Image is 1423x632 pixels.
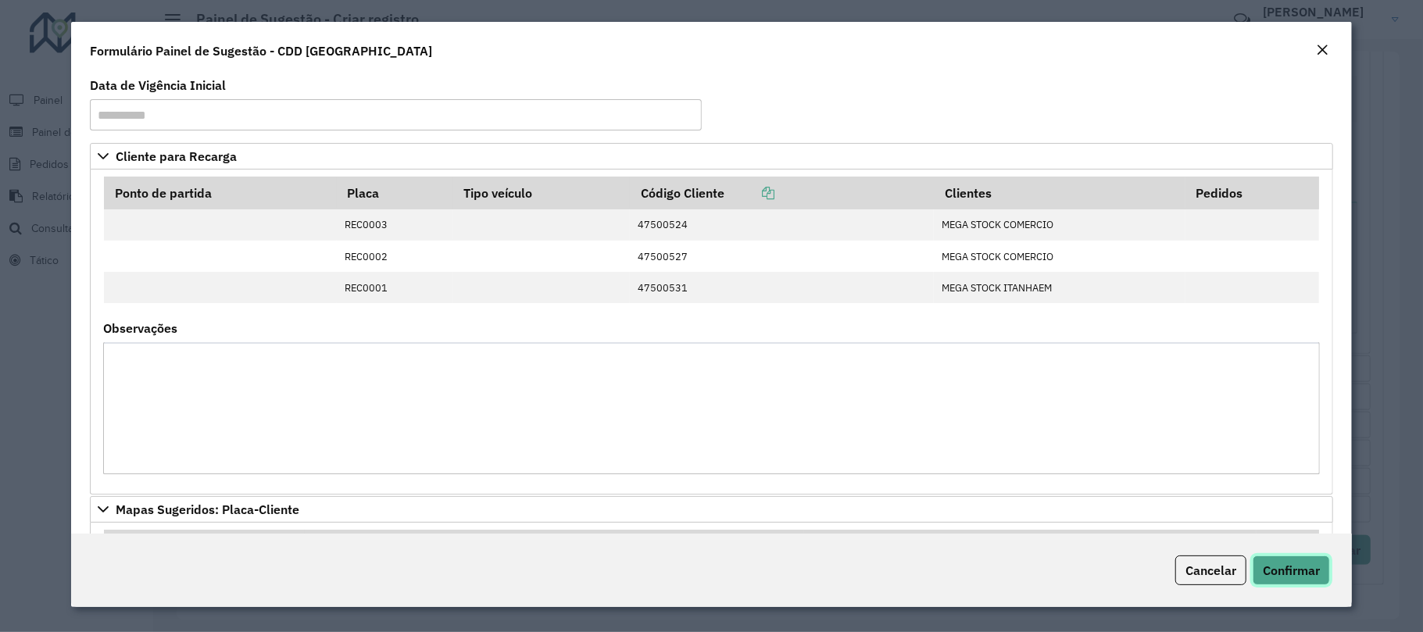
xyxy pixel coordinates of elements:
th: Código Cliente [630,177,934,209]
td: MEGA STOCK ITANHAEM [934,272,1185,303]
span: Mapas Sugeridos: Placa-Cliente [116,503,299,516]
button: Confirmar [1253,555,1330,585]
th: Placa [337,177,453,209]
em: Fechar [1316,44,1328,56]
div: Cliente para Recarga [90,170,1333,495]
label: Data de Vigência Inicial [90,76,226,95]
th: Tipo veículo [453,177,630,209]
th: Clientes [934,177,1185,209]
th: Código Cliente [305,530,804,562]
td: REC0002 [337,241,453,272]
a: Copiar [724,185,774,201]
a: Cliente para Recarga [90,143,1333,170]
th: Ponto de partida [104,177,337,209]
td: REC0001 [337,272,453,303]
a: Mapas Sugeridos: Placa-Cliente [90,496,1333,523]
th: Pedidos [1185,177,1320,209]
td: MEGA STOCK COMERCIO [934,209,1185,241]
button: Cancelar [1175,555,1246,585]
label: Observações [103,319,177,337]
th: Max [1257,530,1319,562]
h4: Formulário Painel de Sugestão - CDD [GEOGRAPHIC_DATA] [90,41,432,60]
button: Close [1311,41,1333,61]
td: MEGA STOCK COMERCIO [934,241,1185,272]
span: Cliente para Recarga [116,150,237,162]
th: Clientes [804,530,1257,562]
td: REC0003 [337,209,453,241]
td: 47500531 [630,272,934,303]
td: 47500524 [630,209,934,241]
span: Confirmar [1263,562,1320,578]
span: Cancelar [1185,562,1236,578]
th: Placa [104,530,306,562]
td: 47500527 [630,241,934,272]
